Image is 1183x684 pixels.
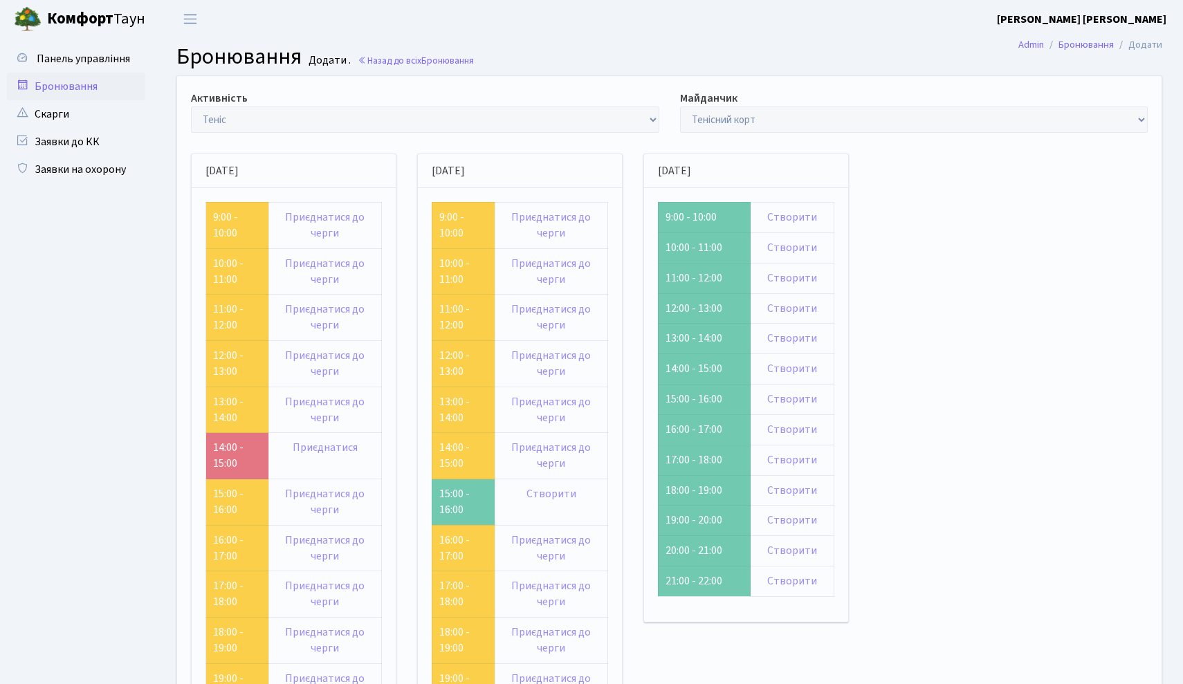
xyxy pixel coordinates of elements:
a: Створити [767,301,817,316]
td: 16:00 - 17:00 [658,414,750,445]
td: 10:00 - 11:00 [658,232,750,263]
td: 13:00 - 14:00 [658,324,750,354]
a: Створити [767,512,817,528]
a: Створити [767,240,817,255]
button: Переключити навігацію [173,8,208,30]
a: Створити [767,452,817,468]
a: 16:00 - 17:00 [213,533,244,564]
span: Таун [47,8,145,31]
span: Бронювання [176,41,302,73]
a: 14:00 - 15:00 [213,440,244,471]
a: Панель управління [7,45,145,73]
label: Активність [191,90,248,107]
a: Приєднатися до черги [285,348,365,379]
a: Приєднатися до черги [511,348,591,379]
div: [DATE] [644,154,848,188]
a: Створити [767,361,817,376]
a: Приєднатися до черги [285,210,365,241]
a: Приєднатися до черги [511,625,591,656]
a: Приєднатися до черги [285,256,365,287]
td: 20:00 - 21:00 [658,536,750,566]
span: Панель управління [37,51,130,66]
a: Приєднатися [293,440,358,455]
td: 21:00 - 22:00 [658,566,750,597]
a: Приєднатися до черги [511,440,591,471]
a: Приєднатися до черги [511,394,591,425]
b: Комфорт [47,8,113,30]
a: Створити [767,543,817,558]
td: 9:00 - 10:00 [658,202,750,232]
a: 16:00 - 17:00 [439,533,470,564]
a: Приєднатися до черги [511,533,591,564]
a: Заявки на охорону [7,156,145,183]
a: 13:00 - 14:00 [213,394,244,425]
a: Створити [767,270,817,286]
a: Приєднатися до черги [285,394,365,425]
a: Створити [767,331,817,346]
a: Бронювання [7,73,145,100]
a: Створити [767,483,817,498]
td: 15:00 - 16:00 [432,479,495,526]
a: 18:00 - 19:00 [439,625,470,656]
div: [DATE] [418,154,622,188]
a: Створити [767,391,817,407]
nav: breadcrumb [998,30,1183,59]
td: 14:00 - 15:00 [658,354,750,385]
td: 19:00 - 20:00 [658,506,750,536]
a: Приєднатися до черги [511,302,591,333]
small: Додати . [306,54,351,67]
b: [PERSON_NAME] [PERSON_NAME] [997,12,1166,27]
a: 11:00 - 12:00 [439,302,470,333]
span: Бронювання [421,54,474,67]
label: Майданчик [680,90,737,107]
a: 17:00 - 18:00 [213,578,244,609]
a: Заявки до КК [7,128,145,156]
a: Назад до всіхБронювання [358,54,474,67]
li: Додати [1114,37,1162,53]
a: Приєднатися до черги [285,486,365,517]
a: Створити [767,573,817,589]
td: 15:00 - 16:00 [658,385,750,415]
a: 10:00 - 11:00 [213,256,244,287]
td: 11:00 - 12:00 [658,263,750,293]
td: 18:00 - 19:00 [658,475,750,506]
a: 9:00 - 10:00 [439,210,464,241]
a: Приєднатися до черги [285,625,365,656]
a: Приєднатися до черги [511,578,591,609]
a: 11:00 - 12:00 [213,302,244,333]
a: 15:00 - 16:00 [213,486,244,517]
td: 12:00 - 13:00 [658,293,750,324]
a: Створити [767,210,817,225]
a: 12:00 - 13:00 [213,348,244,379]
a: Приєднатися до черги [285,533,365,564]
a: 12:00 - 13:00 [439,348,470,379]
a: 13:00 - 14:00 [439,394,470,425]
img: logo.png [14,6,42,33]
a: Приєднатися до черги [511,256,591,287]
div: [DATE] [192,154,396,188]
a: Скарги [7,100,145,128]
a: Створити [526,486,576,501]
a: Приєднатися до черги [285,302,365,333]
a: Приєднатися до черги [285,578,365,609]
a: 18:00 - 19:00 [213,625,244,656]
a: Приєднатися до черги [511,210,591,241]
a: 9:00 - 10:00 [213,210,238,241]
a: Бронювання [1058,37,1114,52]
a: 17:00 - 18:00 [439,578,470,609]
a: 10:00 - 11:00 [439,256,470,287]
td: 17:00 - 18:00 [658,445,750,475]
a: [PERSON_NAME] [PERSON_NAME] [997,11,1166,28]
a: 14:00 - 15:00 [439,440,470,471]
a: Створити [767,422,817,437]
a: Admin [1018,37,1044,52]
